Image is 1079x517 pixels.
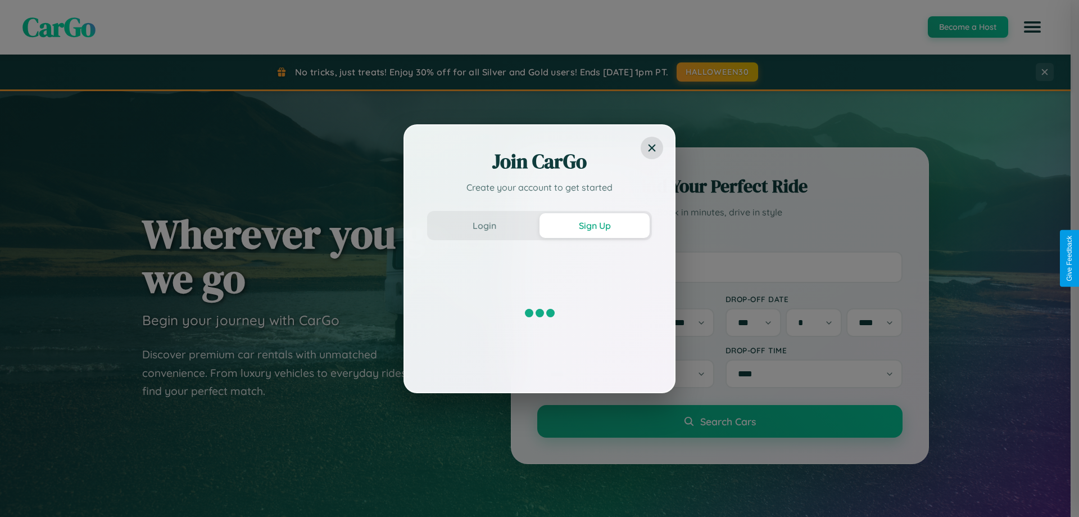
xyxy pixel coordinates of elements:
p: Create your account to get started [427,181,652,194]
button: Sign Up [539,213,650,238]
div: Give Feedback [1066,236,1073,281]
h2: Join CarGo [427,148,652,175]
iframe: Intercom live chat [11,479,38,506]
button: Login [429,213,539,238]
